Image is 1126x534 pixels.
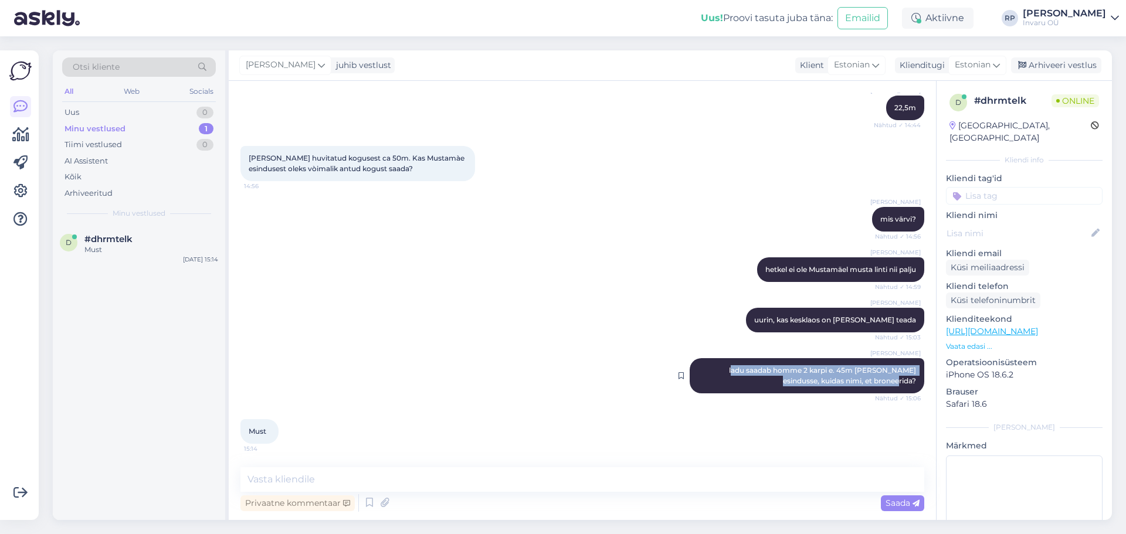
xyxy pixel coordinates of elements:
[946,292,1040,308] div: Küsi telefoninumbrit
[955,98,961,107] span: d
[187,84,216,99] div: Socials
[62,84,76,99] div: All
[880,215,916,223] span: mis värvi?
[701,12,723,23] b: Uus!
[65,188,113,199] div: Arhiveeritud
[1023,9,1106,18] div: [PERSON_NAME]
[946,369,1103,381] p: iPhone OS 18.6.2
[875,394,921,403] span: Nähtud ✓ 15:06
[249,154,466,173] span: [PERSON_NAME] huvitatud kogusest ca 50m. Kas Mustamàe esindusest oleks vòimalik antud kogust saada?
[84,244,218,255] div: Must
[765,265,916,274] span: hetkel ei ole Mustamäel musta linti nii palju
[946,247,1103,260] p: Kliendi email
[955,59,991,72] span: Estonian
[1002,10,1018,26] div: RP
[73,61,120,73] span: Otsi kliente
[895,59,945,72] div: Klienditugi
[946,280,1103,292] p: Kliendi telefon
[949,120,1091,144] div: [GEOGRAPHIC_DATA], [GEOGRAPHIC_DATA]
[894,103,916,112] span: 22,5m
[946,187,1103,205] input: Lisa tag
[121,84,142,99] div: Web
[946,398,1103,410] p: Safari 18.6
[870,298,921,307] span: [PERSON_NAME]
[65,139,122,151] div: Tiimi vestlused
[199,123,213,135] div: 1
[946,422,1103,433] div: [PERSON_NAME]
[875,333,921,342] span: Nähtud ✓ 15:03
[729,366,918,385] span: ladu saadab homme 2 karpi e. 45m [PERSON_NAME] esindusse, kuidas nimi, et broneerida?
[974,94,1052,108] div: # dhrmtelk
[246,59,316,72] span: [PERSON_NAME]
[834,59,870,72] span: Estonian
[795,59,824,72] div: Klient
[65,171,82,183] div: Kõik
[946,209,1103,222] p: Kliendi nimi
[947,227,1089,240] input: Lisa nimi
[875,283,921,291] span: Nähtud ✓ 14:59
[870,248,921,257] span: [PERSON_NAME]
[66,238,72,247] span: d
[240,495,355,511] div: Privaatne kommentaar
[701,11,833,25] div: Proovi tasuta juba täna:
[84,234,133,244] span: #dhrmtelk
[837,7,888,29] button: Emailid
[946,341,1103,352] p: Vaata edasi ...
[1023,9,1119,28] a: [PERSON_NAME]Invaru OÜ
[946,386,1103,398] p: Brauser
[65,107,79,118] div: Uus
[946,313,1103,325] p: Klienditeekond
[65,155,108,167] div: AI Assistent
[902,8,974,29] div: Aktiivne
[946,440,1103,452] p: Märkmed
[196,107,213,118] div: 0
[870,349,921,358] span: [PERSON_NAME]
[886,498,920,508] span: Saada
[946,155,1103,165] div: Kliendi info
[9,60,32,82] img: Askly Logo
[183,255,218,264] div: [DATE] 15:14
[874,121,921,130] span: Nähtud ✓ 14:44
[196,139,213,151] div: 0
[244,444,288,453] span: 15:14
[946,260,1029,275] div: Küsi meiliaadressi
[1052,94,1099,107] span: Online
[754,315,916,324] span: uurin, kas kesklaos on [PERSON_NAME] teada
[875,232,921,241] span: Nähtud ✓ 14:56
[1023,18,1106,28] div: Invaru OÜ
[946,326,1038,336] a: [URL][DOMAIN_NAME]
[113,208,165,219] span: Minu vestlused
[249,427,266,436] span: Must
[1011,57,1101,73] div: Arhiveeri vestlus
[946,172,1103,185] p: Kliendi tag'id
[331,59,391,72] div: juhib vestlust
[946,356,1103,369] p: Operatsioonisüsteem
[244,182,288,191] span: 14:56
[65,123,126,135] div: Minu vestlused
[870,198,921,206] span: [PERSON_NAME]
